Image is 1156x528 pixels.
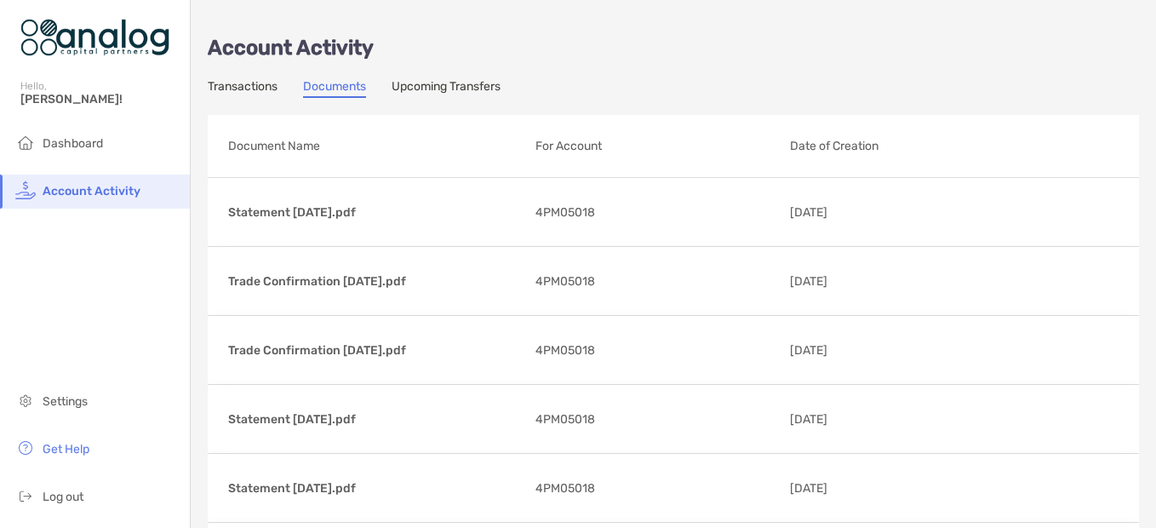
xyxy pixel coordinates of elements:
[43,184,140,198] span: Account Activity
[15,390,36,410] img: settings icon
[790,478,924,499] p: [DATE]
[535,478,595,499] span: 4PM05018
[208,79,278,98] a: Transactions
[228,202,522,223] p: Statement [DATE].pdf
[392,79,501,98] a: Upcoming Transfers
[535,271,595,292] span: 4PM05018
[228,135,522,157] p: Document Name
[535,202,595,223] span: 4PM05018
[20,92,180,106] span: [PERSON_NAME]!
[790,271,924,292] p: [DATE]
[43,442,89,456] span: Get Help
[228,409,522,430] p: Statement [DATE].pdf
[228,271,522,292] p: Trade Confirmation [DATE].pdf
[228,340,522,361] p: Trade Confirmation [DATE].pdf
[790,202,924,223] p: [DATE]
[535,135,775,157] p: For Account
[15,438,36,458] img: get-help icon
[15,132,36,152] img: household icon
[15,485,36,506] img: logout icon
[303,79,366,98] a: Documents
[208,37,1139,59] p: Account Activity
[535,340,595,361] span: 4PM05018
[43,394,88,409] span: Settings
[790,409,924,430] p: [DATE]
[790,340,924,361] p: [DATE]
[20,7,169,68] img: Zoe Logo
[43,490,83,504] span: Log out
[535,409,595,430] span: 4PM05018
[228,478,522,499] p: Statement [DATE].pdf
[43,136,103,151] span: Dashboard
[15,180,36,200] img: activity icon
[790,135,1057,157] p: Date of Creation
